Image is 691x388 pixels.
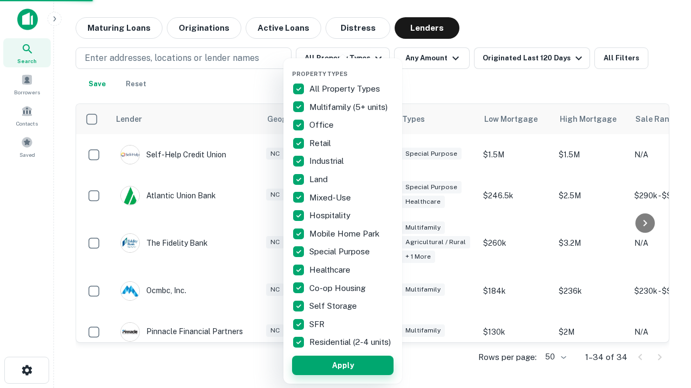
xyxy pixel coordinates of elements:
p: All Property Types [309,82,382,95]
span: Property Types [292,71,348,77]
button: Apply [292,356,394,375]
p: Land [309,173,330,186]
p: Retail [309,137,333,150]
p: Residential (2-4 units) [309,336,393,349]
p: Special Purpose [309,245,372,258]
iframe: Chat Widget [637,267,691,319]
p: Hospitality [309,209,353,222]
p: Industrial [309,155,346,168]
p: Healthcare [309,264,353,276]
p: Office [309,119,336,131]
p: Mobile Home Park [309,227,382,240]
p: Co-op Housing [309,282,368,295]
p: Self Storage [309,300,359,313]
p: Multifamily (5+ units) [309,101,390,114]
p: Mixed-Use [309,191,353,204]
p: SFR [309,318,327,331]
